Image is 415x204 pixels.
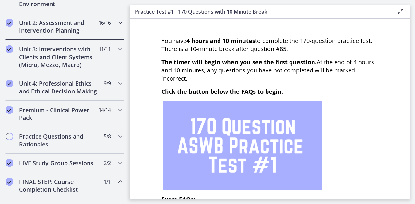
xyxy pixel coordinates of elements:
h2: Unit 4: Professional Ethics and Ethical Decision Making [19,80,98,95]
h3: Practice Test #1 - 170 Questions with 10 Minute Break [135,8,386,16]
span: Exam FAQs: [161,195,195,203]
span: 1 / 1 [104,178,111,186]
span: 14 / 14 [99,106,111,114]
h2: FINAL STEP: Course Completion Checklist [19,178,98,193]
i: Completed [6,80,13,87]
span: 2 / 2 [104,159,111,167]
h2: Premium - Clinical Power Pack [19,106,98,122]
span: At the end of 4 hours and 10 minutes, any questions you have not completed will be marked incorrect. [161,58,374,82]
i: Completed [6,19,13,27]
span: 5 / 8 [104,133,111,140]
span: 9 / 9 [104,80,111,87]
span: 16 / 16 [99,19,111,27]
span: The timer will begin when you see the first question. [161,58,317,66]
h2: LIVE Study Group Sessions [19,159,98,167]
span: Click the button below the FAQs to begin. [161,88,283,95]
i: Completed [6,45,13,53]
i: Completed [6,159,13,167]
span: You have to complete the 170-question practice test. There is a 10-minute break after question #85. [161,37,372,53]
h2: Unit 3: Interventions with Clients and Client Systems (Micro, Mezzo, Macro) [19,45,98,69]
i: Completed [6,106,13,114]
h2: Practice Questions and Rationales [19,133,98,148]
strong: 4 hours and 10 minutes [186,37,255,45]
i: Completed [6,178,13,186]
span: 11 / 11 [99,45,111,53]
h2: Unit 2: Assessment and Intervention Planning [19,19,98,34]
img: 1.png [163,101,322,190]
